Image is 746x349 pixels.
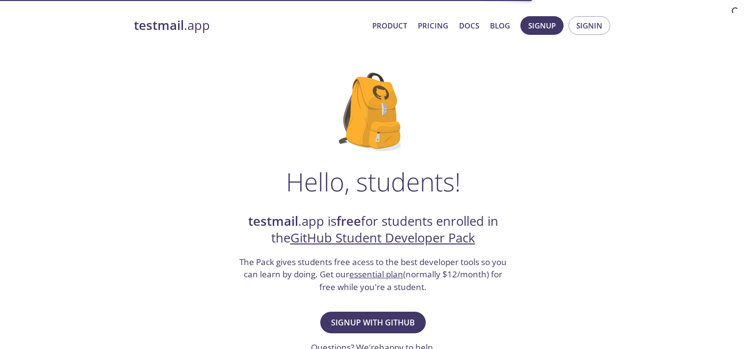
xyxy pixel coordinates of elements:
a: essential plan [349,268,403,280]
a: Blog [490,19,510,32]
strong: testmail [134,17,184,34]
a: Docs [459,19,479,32]
button: Signup [520,16,564,35]
button: Signup with GitHub [320,312,426,333]
a: testmail.app [134,17,364,34]
span: Signup [528,19,556,32]
button: Signin [568,16,610,35]
a: GitHub Student Developer Pack [290,229,475,246]
a: Product [372,19,407,32]
span: Signup with GitHub [331,316,415,329]
img: github-student-backpack.png [339,73,407,151]
h1: Hello, students! [286,167,461,196]
strong: testmail [248,213,298,230]
h3: The Pack gives students free acess to the best developer tools so you can learn by doing. Get our... [238,256,508,294]
strong: free [336,213,361,230]
span: Signin [576,19,602,32]
a: Pricing [418,19,448,32]
h2: .app is for students enrolled in the [238,213,508,247]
